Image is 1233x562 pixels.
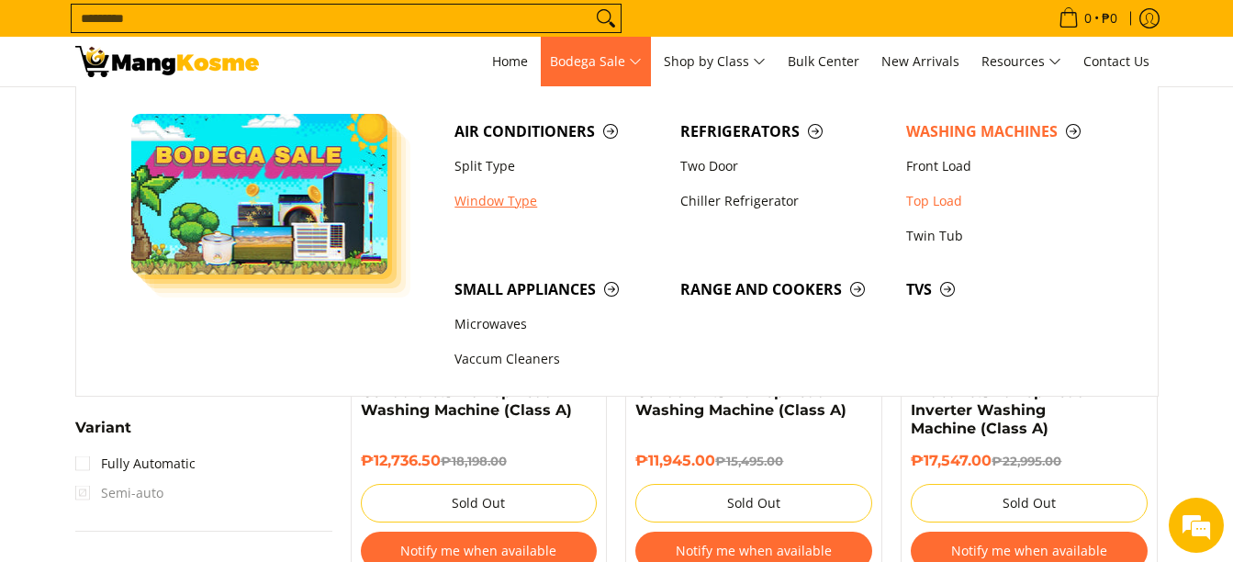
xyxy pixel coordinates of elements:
span: Resources [981,51,1061,73]
a: Air Conditioners [445,114,671,149]
span: Contact Us [1083,52,1149,70]
h6: ₱11,945.00 [635,452,872,470]
span: • [1053,8,1123,28]
span: ₱0 [1099,12,1120,25]
img: Bodega Sale [131,114,388,275]
nav: Main Menu [277,37,1159,86]
a: Twin Tub [897,219,1123,253]
img: Washing Machines l Mang Kosme: Home Appliances Warehouse Sale Partner Top Load [75,46,259,77]
a: Vaccum Cleaners [445,343,671,377]
textarea: Type your message and hit 'Enter' [9,370,350,434]
a: Bulk Center [779,37,869,86]
button: Sold Out [635,484,872,523]
span: Bodega Sale [550,51,642,73]
a: Chiller Refrigerator [671,184,897,219]
a: Microwaves [445,308,671,343]
span: Semi-auto [75,478,163,508]
a: Washing Machines [897,114,1123,149]
button: Sold Out [911,484,1148,523]
span: Home [492,52,528,70]
a: Window Type [445,184,671,219]
a: Condura 8.5 KG Top Load Washing Machine (Class A) [361,383,572,419]
span: Variant [75,421,131,435]
a: New Arrivals [872,37,969,86]
span: Shop by Class [664,51,766,73]
button: Search [591,5,621,32]
span: Bulk Center [788,52,859,70]
span: Small Appliances [454,278,662,301]
a: Two Door [671,149,897,184]
a: Split Type [445,149,671,184]
span: Air Conditioners [454,120,662,143]
a: Refrigerators [671,114,897,149]
a: Small Appliances [445,272,671,307]
span: 0 [1082,12,1094,25]
a: Contact Us [1074,37,1159,86]
a: Condura 7.5 KG Top Load Washing Machine (Class A) [635,383,846,419]
a: TVs [897,272,1123,307]
a: Front Load [897,149,1123,184]
a: Home [483,37,537,86]
a: Bodega Sale [541,37,651,86]
span: We're online! [106,165,253,351]
a: Range and Cookers [671,272,897,307]
summary: Open [75,421,131,449]
a: Fully Automatic [75,449,196,478]
a: Resources [972,37,1070,86]
h6: ₱12,736.50 [361,452,598,470]
a: Midea 10.5KG Top Load Inverter Washing Machine (Class A) [911,383,1086,437]
a: Top Load [897,184,1123,219]
a: Shop by Class [655,37,775,86]
del: ₱22,995.00 [992,454,1061,468]
span: TVs [906,278,1114,301]
h6: ₱17,547.00 [911,452,1148,470]
span: Range and Cookers [680,278,888,301]
button: Sold Out [361,484,598,523]
div: Minimize live chat window [301,9,345,53]
del: ₱18,198.00 [441,454,507,468]
div: Chat with us now [95,103,308,127]
span: New Arrivals [881,52,959,70]
span: Refrigerators [680,120,888,143]
span: Washing Machines [906,120,1114,143]
del: ₱15,495.00 [715,454,783,468]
